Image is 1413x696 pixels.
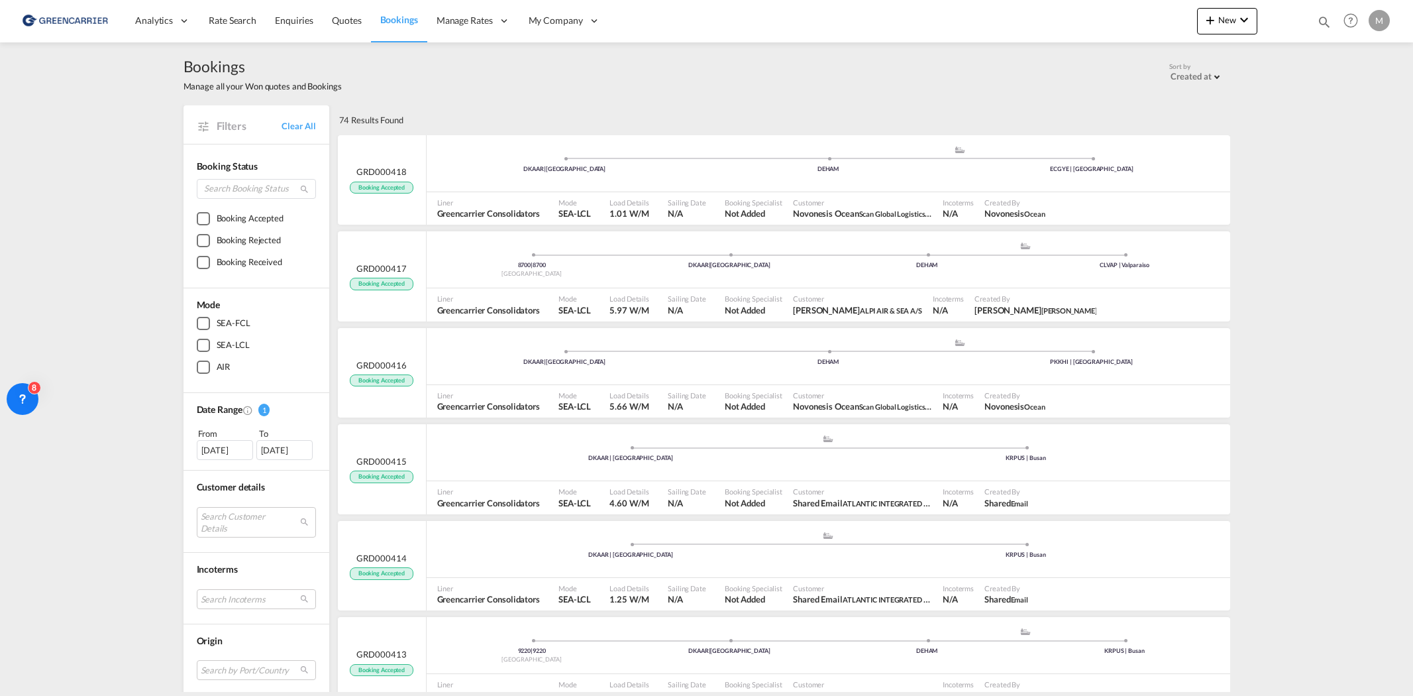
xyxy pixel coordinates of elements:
span: Booking Accepted [350,375,413,387]
div: DEHAM [828,647,1025,656]
md-icon: assets/icons/custom/ship-fill.svg [820,435,836,442]
span: 5.97 W/M [609,305,649,316]
span: Origin [197,635,223,646]
span: | [709,261,711,268]
span: Liner [437,583,540,593]
span: Sailing Date [668,679,706,689]
span: Greencarrier Consolidators [437,593,540,605]
div: KRPUS | Busan [828,454,1224,463]
span: Novonesis Ocean [984,207,1045,219]
span: Booking Specialist [725,198,782,207]
span: SEA-LCL [558,400,591,412]
span: Scan Global Logistics A/S [859,208,939,219]
div: 74 Results Found [339,105,403,135]
span: Incoterms [943,583,974,593]
span: Sort by [1169,62,1190,71]
span: Booking Specialist [725,583,782,593]
span: N/A [668,207,706,219]
div: DKAAR | [GEOGRAPHIC_DATA] [433,551,829,559]
div: N/A [943,593,958,605]
span: Created By [984,198,1045,207]
span: Customer [793,679,932,689]
span: Booking Accepted [350,471,413,483]
span: Booking Specialist [725,294,782,304]
span: | [531,647,533,654]
span: Load Details [609,294,649,304]
span: Sailing Date [668,583,706,593]
span: GRD000414 [356,552,406,564]
span: Liner [437,679,540,689]
button: icon-plus 400-fgNewicon-chevron-down [1197,8,1257,34]
span: GRD000418 [356,166,406,178]
span: Liner [437,198,540,207]
span: Created By [984,390,1045,400]
div: SEA-LCL [217,339,250,352]
span: Shared Email [984,593,1028,605]
span: Created By [984,487,1028,496]
md-icon: assets/icons/custom/ship-fill.svg [952,339,968,346]
span: 8700 [533,261,546,268]
div: N/A [933,304,948,316]
span: N/A [668,593,706,605]
span: Greencarrier Consolidators [437,207,540,219]
div: [DATE] [256,440,313,460]
div: DEHAM [828,261,1025,270]
span: Booking Accepted [350,567,413,580]
span: Created By [984,583,1028,593]
span: Created By [974,294,1096,304]
span: Manage all your Won quotes and Bookings [183,80,342,92]
span: Mode [558,583,591,593]
div: DEHAM [696,358,960,367]
span: Not Added [725,400,782,412]
img: b0b18ec08afe11efb1d4932555f5f09d.png [20,6,109,36]
div: [GEOGRAPHIC_DATA] [433,656,631,664]
span: Novonesis Ocean Scan Global Logistics A/S [793,207,932,219]
span: 5.66 W/M [609,401,649,412]
span: Quotes [332,15,361,26]
span: Booking Status [197,160,258,172]
span: New [1202,15,1252,25]
div: Customer details [197,481,316,494]
a: Clear All [282,120,315,132]
input: Search Booking Status [197,179,316,199]
span: Customer details [197,481,265,493]
span: GRD000416 [356,359,406,371]
span: Sailing Date [668,294,706,304]
span: ATLANTIC INTEGRATED FREIGHT APS [843,498,968,508]
span: Customer [793,390,932,400]
span: | [544,358,546,365]
span: Booking Specialist [725,390,782,400]
span: Shared Email ATLANTIC INTEGRATED FREIGHT APS [793,497,932,509]
span: Scan Global Logistics A/S [859,401,939,412]
span: Date Range [197,404,242,415]
span: Novonesis Ocean Scan Global Logistics A/S [793,400,932,412]
span: Load Details [609,583,649,593]
div: Booking Received [217,256,282,269]
md-checkbox: SEA-FCL [197,317,316,330]
span: Incoterms [943,679,974,689]
span: Booking Specialist [725,487,782,496]
span: | [544,165,546,172]
span: Load Details [609,679,649,689]
span: Created By [984,679,1106,689]
span: Incoterms [197,563,238,575]
div: DKAAR [GEOGRAPHIC_DATA] [631,647,828,656]
span: Greencarrier Consolidators [437,400,540,412]
span: Load Details [609,487,649,496]
span: Customer [793,583,932,593]
div: DEHAM [696,165,960,174]
span: Email [1011,595,1029,604]
span: Bookings [183,56,342,77]
span: 9220 [533,647,546,654]
div: DKAAR [GEOGRAPHIC_DATA] [631,261,828,270]
md-icon: icon-chevron-down [1236,12,1252,28]
span: GRD000415 [356,455,406,467]
span: Ocean [1024,209,1045,218]
span: ATLANTIC INTEGRATED FREIGHT APS [843,594,968,605]
span: GRD000413 [356,648,406,660]
span: Frederik Christoffersen [974,304,1096,316]
span: Greencarrier Consolidators [437,304,540,316]
span: Incoterms [943,390,974,400]
div: Help [1339,9,1369,33]
span: GRD000417 [356,262,406,274]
